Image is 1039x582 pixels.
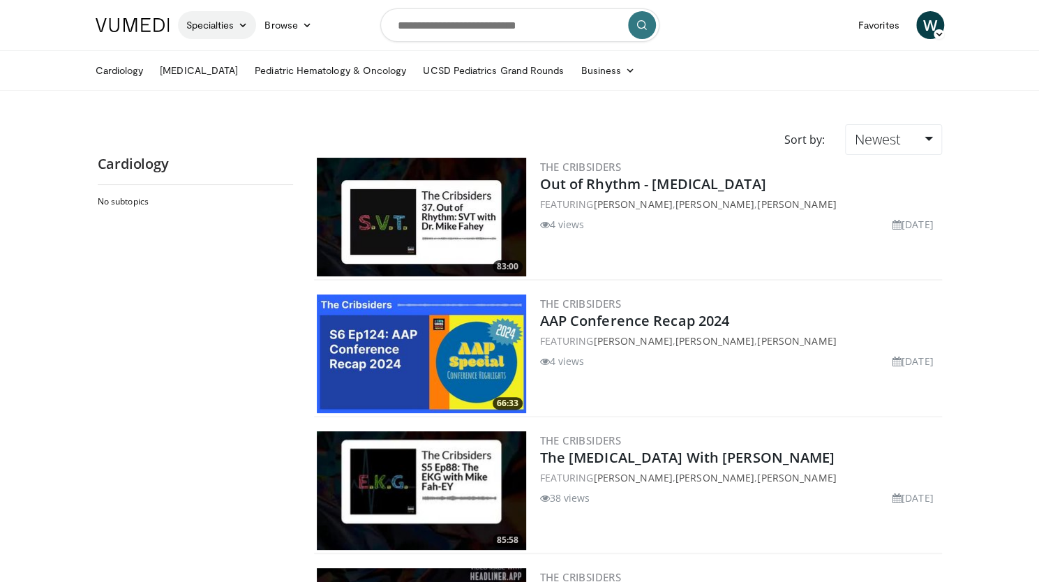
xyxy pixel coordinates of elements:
li: 4 views [540,354,585,368]
a: Browse [256,11,320,39]
a: [PERSON_NAME] [593,197,672,211]
li: 4 views [540,217,585,232]
a: Favorites [850,11,908,39]
span: 85:58 [493,534,523,546]
img: 5a24664a-21cc-480f-b053-27b0b1c0ff5c.300x170_q85_crop-smart_upscale.jpg [317,294,526,413]
span: 83:00 [493,260,523,273]
a: The [MEDICAL_DATA] With [PERSON_NAME] [540,448,835,467]
a: [PERSON_NAME] [675,197,754,211]
li: [DATE] [892,354,934,368]
a: [PERSON_NAME] [675,334,754,348]
span: Newest [854,130,900,149]
div: Sort by: [773,124,835,155]
a: [PERSON_NAME] [757,471,836,484]
li: 38 views [540,491,590,505]
a: [PERSON_NAME] [593,471,672,484]
a: Business [572,57,643,84]
div: FEATURING , , [540,197,939,211]
a: Pediatric Hematology & Oncology [246,57,414,84]
a: [PERSON_NAME] [593,334,672,348]
div: FEATURING , , [540,470,939,485]
a: [PERSON_NAME] [757,334,836,348]
a: The Cribsiders [540,433,622,447]
span: 66:33 [493,397,523,410]
h2: Cardiology [98,155,293,173]
a: 66:33 [317,294,526,413]
a: Newest [845,124,941,155]
a: UCSD Pediatrics Grand Rounds [414,57,572,84]
h2: No subtopics [98,196,290,207]
li: [DATE] [892,491,934,505]
div: FEATURING , , [540,334,939,348]
a: W [916,11,944,39]
li: [DATE] [892,217,934,232]
a: Out of Rhythm - [MEDICAL_DATA] [540,174,766,193]
a: Specialties [178,11,257,39]
a: [MEDICAL_DATA] [151,57,246,84]
a: [PERSON_NAME] [675,471,754,484]
a: Cardiology [87,57,152,84]
a: 83:00 [317,158,526,276]
a: The Cribsiders [540,160,622,174]
img: 528ad897-64ef-4cf0-83aa-066f4c74bcf6.300x170_q85_crop-smart_upscale.jpg [317,431,526,550]
a: AAP Conference Recap 2024 [540,311,730,330]
a: [PERSON_NAME] [757,197,836,211]
a: 85:58 [317,431,526,550]
img: 8be13c34-570a-4105-9e02-5d543666505d.300x170_q85_crop-smart_upscale.jpg [317,158,526,276]
img: VuMedi Logo [96,18,170,32]
a: The Cribsiders [540,297,622,311]
input: Search topics, interventions [380,8,659,42]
